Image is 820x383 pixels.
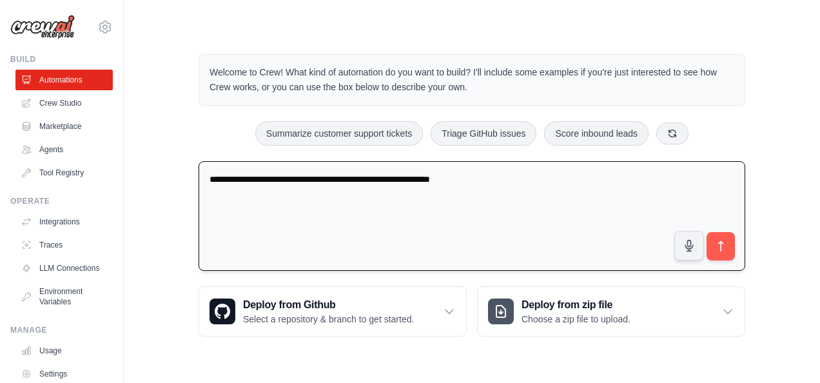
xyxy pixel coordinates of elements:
p: Select a repository & branch to get started. [243,313,414,326]
a: Agents [15,139,113,160]
div: Build [10,54,113,64]
button: Summarize customer support tickets [255,121,423,146]
a: Automations [15,70,113,90]
a: Traces [15,235,113,255]
h3: Deploy from Github [243,297,414,313]
a: Usage [15,340,113,361]
button: Score inbound leads [544,121,649,146]
a: Integrations [15,211,113,232]
h3: Deploy from zip file [522,297,630,313]
img: Logo [10,15,75,39]
p: Choose a zip file to upload. [522,313,630,326]
button: Triage GitHub issues [431,121,536,146]
a: Tool Registry [15,162,113,183]
div: Manage [10,325,113,335]
a: LLM Connections [15,258,113,279]
a: Marketplace [15,116,113,137]
div: Operate [10,196,113,206]
a: Environment Variables [15,281,113,312]
iframe: Chat Widget [756,321,820,383]
p: Welcome to Crew! What kind of automation do you want to build? I'll include some examples if you'... [210,65,734,95]
a: Crew Studio [15,93,113,113]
